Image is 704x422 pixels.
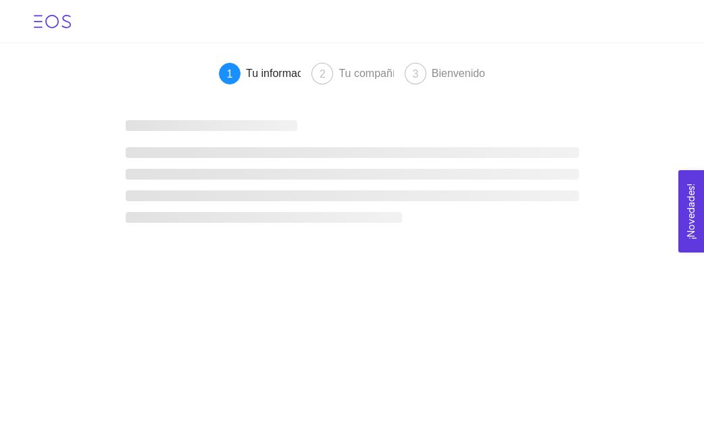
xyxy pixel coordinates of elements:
[412,68,418,80] span: 3
[432,63,485,84] div: Bienvenido
[320,68,326,80] span: 2
[227,68,233,80] span: 1
[246,63,328,84] div: Tu información
[678,170,704,253] button: Open Feedback Widget
[338,63,412,84] div: Tu compañía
